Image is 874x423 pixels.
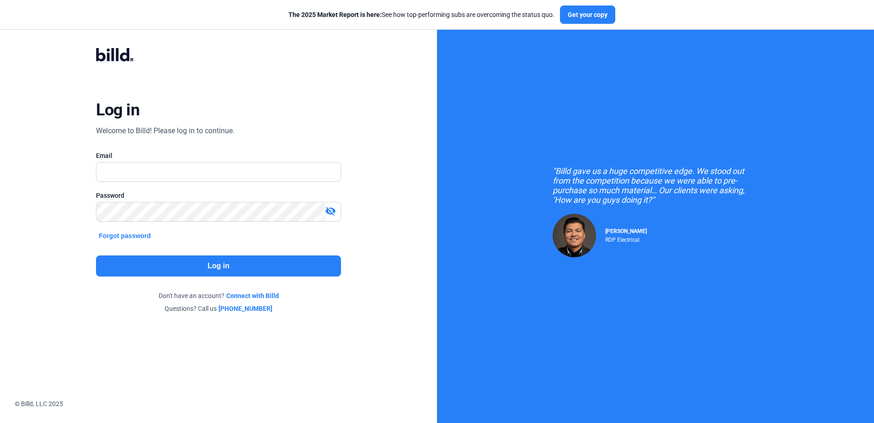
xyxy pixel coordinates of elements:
a: Connect with Billd [226,291,279,300]
div: Questions? Call us [96,304,341,313]
button: Log in [96,255,341,277]
span: The 2025 Market Report is here: [288,11,382,18]
img: Raul Pacheco [553,214,596,257]
button: Forgot password [96,231,154,241]
span: [PERSON_NAME] [605,228,647,234]
a: [PHONE_NUMBER] [218,304,272,313]
div: Log in [96,100,139,120]
div: See how top-performing subs are overcoming the status quo. [288,10,554,19]
div: Don't have an account? [96,291,341,300]
div: RDP Electrical [605,234,647,243]
div: "Billd gave us a huge competitive edge. We stood out from the competition because we were able to... [553,166,758,205]
div: Email [96,151,341,160]
div: Password [96,191,341,200]
button: Get your copy [560,5,615,24]
div: Welcome to Billd! Please log in to continue. [96,125,234,136]
mat-icon: visibility_off [325,206,336,217]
